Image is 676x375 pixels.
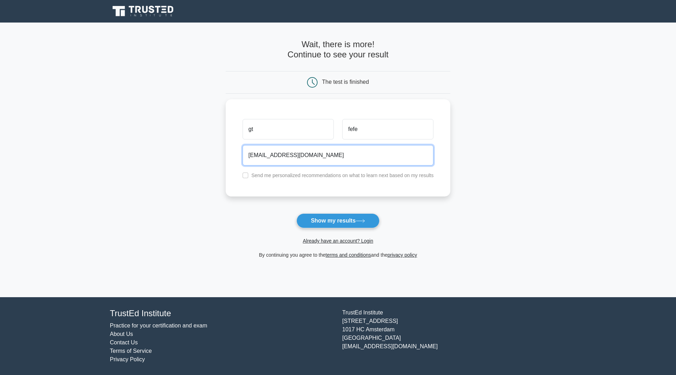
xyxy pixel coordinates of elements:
a: Contact Us [110,339,138,345]
a: Terms of Service [110,348,152,354]
a: Practice for your certification and exam [110,323,207,329]
a: About Us [110,331,133,337]
input: Email [243,145,434,165]
label: Send me personalized recommendations on what to learn next based on my results [251,173,434,178]
a: Privacy Policy [110,356,145,362]
h4: Wait, there is more! Continue to see your result [226,39,451,60]
button: Show my results [296,213,380,228]
div: TrustEd Institute [STREET_ADDRESS] 1017 HC Amsterdam [GEOGRAPHIC_DATA] [EMAIL_ADDRESS][DOMAIN_NAME] [338,308,570,364]
a: Already have an account? Login [303,238,373,244]
input: Last name [342,119,433,139]
input: First name [243,119,334,139]
div: The test is finished [322,79,369,85]
div: By continuing you agree to the and the [221,251,455,259]
a: privacy policy [388,252,417,258]
h4: TrustEd Institute [110,308,334,319]
a: terms and conditions [326,252,371,258]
